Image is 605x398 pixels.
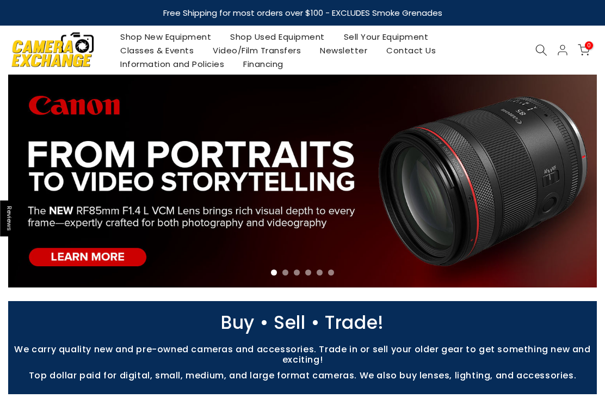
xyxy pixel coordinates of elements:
li: Page dot 5 [317,270,323,275]
a: Classes & Events [111,44,203,57]
a: Financing [234,57,293,71]
a: Contact Us [377,44,446,57]
a: Video/Film Transfers [203,44,311,57]
a: Shop New Equipment [111,30,221,44]
p: Buy • Sell • Trade! [3,317,602,328]
p: We carry quality new and pre-owned cameras and accessories. Trade in or sell your older gear to g... [3,344,602,365]
p: Top dollar paid for digital, small, medium, and large format cameras. We also buy lenses, lightin... [3,370,602,381]
li: Page dot 3 [294,270,300,275]
a: Sell Your Equipment [334,30,438,44]
li: Page dot 1 [271,270,277,275]
a: Information and Policies [111,57,234,71]
li: Page dot 4 [305,270,311,275]
a: Shop Used Equipment [221,30,335,44]
a: 0 [578,44,590,56]
strong: Free Shipping for most orders over $100 - EXCLUDES Smoke Grenades [163,7,442,19]
li: Page dot 6 [328,270,334,275]
span: 0 [585,41,593,50]
li: Page dot 2 [282,270,288,275]
a: Newsletter [311,44,377,57]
